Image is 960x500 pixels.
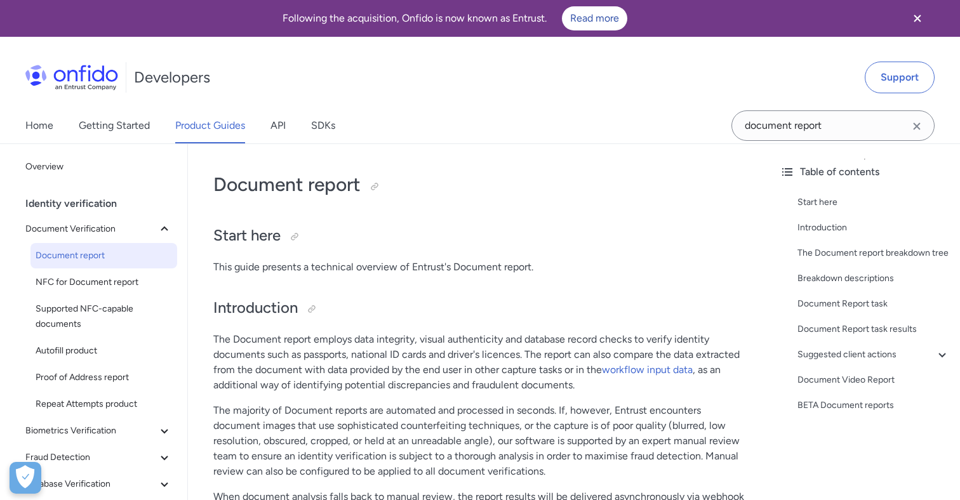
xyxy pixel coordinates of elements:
span: Biometrics Verification [25,423,157,438]
a: Start here [797,195,950,210]
a: Document Video Report [797,372,950,388]
a: API [270,108,286,143]
a: Autofill product [30,338,177,364]
a: Repeat Attempts product [30,391,177,417]
a: Suggested client actions [797,347,950,362]
a: Getting Started [79,108,150,143]
a: BETA Document reports [797,398,950,413]
a: Document report [30,243,177,268]
a: Introduction [797,220,950,235]
span: Document report [36,248,172,263]
h1: Document report [213,172,744,197]
p: The majority of Document reports are automated and processed in seconds. If, however, Entrust enc... [213,403,744,479]
a: Document Report task [797,296,950,312]
div: Table of contents [780,164,950,180]
button: Fraud Detection [20,445,177,470]
p: The Document report employs data integrity, visual authenticity and database record checks to ver... [213,332,744,393]
span: Repeat Attempts product [36,397,172,412]
a: Proof of Address report [30,365,177,390]
span: Fraud Detection [25,450,157,465]
span: Overview [25,159,172,174]
input: Onfido search input field [731,110,935,141]
a: Document Report task results [797,322,950,337]
button: Close banner [894,3,941,34]
a: SDKs [311,108,335,143]
span: NFC for Document report [36,275,172,290]
a: The Document report breakdown tree [797,246,950,261]
svg: Clear search field button [909,119,924,134]
a: Product Guides [175,108,245,143]
button: Database Verification [20,471,177,497]
h2: Start here [213,225,744,247]
a: Support [865,62,935,93]
img: Onfido Logo [25,65,118,90]
a: Home [25,108,53,143]
svg: Close banner [910,11,925,26]
span: Proof of Address report [36,370,172,385]
a: Read more [562,6,627,30]
div: Identity verification [25,191,182,216]
a: Breakdown descriptions [797,271,950,286]
p: This guide presents a technical overview of Entrust's Document report. [213,260,744,275]
button: Open Preferences [10,462,41,494]
button: Biometrics Verification [20,418,177,444]
a: workflow input data [602,364,693,376]
div: Cookie Preferences [10,462,41,494]
span: Supported NFC-capable documents [36,301,172,332]
h1: Developers [134,67,210,88]
span: Document Verification [25,221,157,237]
a: NFC for Document report [30,270,177,295]
a: Supported NFC-capable documents [30,296,177,337]
a: Overview [20,154,177,180]
div: Following the acquisition, Onfido is now known as Entrust. [15,6,894,30]
h2: Introduction [213,298,744,319]
span: Autofill product [36,343,172,359]
span: Database Verification [25,477,157,492]
button: Document Verification [20,216,177,242]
